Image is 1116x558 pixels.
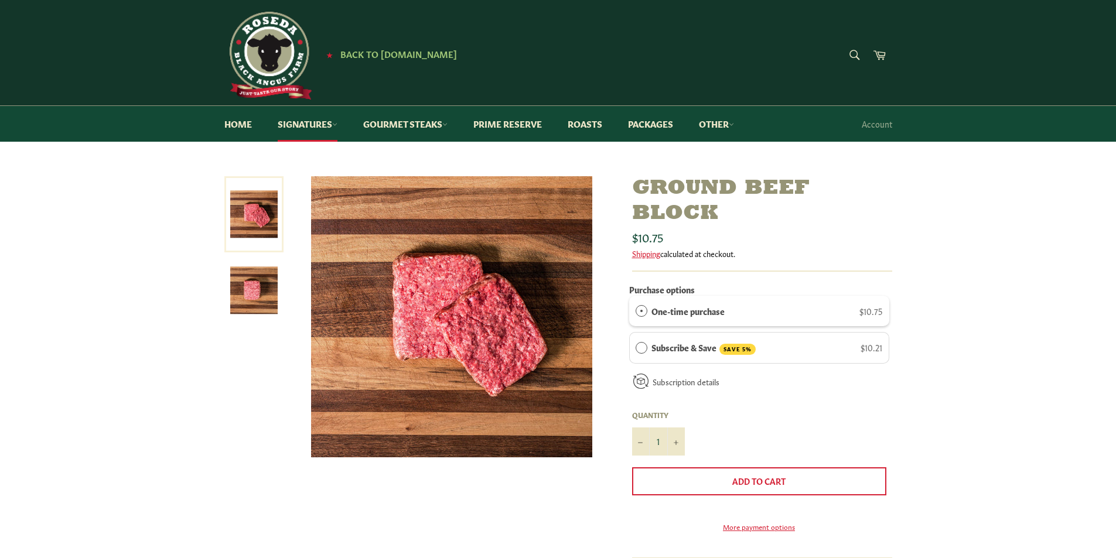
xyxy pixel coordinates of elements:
[266,106,349,142] a: Signatures
[213,106,264,142] a: Home
[856,107,898,141] a: Account
[651,341,756,355] label: Subscribe & Save
[340,47,457,60] span: Back to [DOMAIN_NAME]
[230,266,278,314] img: Ground Beef Block
[629,283,695,295] label: Purchase options
[653,376,719,387] a: Subscription details
[616,106,685,142] a: Packages
[859,305,882,317] span: $10.75
[224,12,312,100] img: Roseda Beef
[651,304,725,317] label: One-time purchase
[311,176,592,457] img: Ground Beef Block
[861,341,882,353] span: $10.21
[632,248,660,259] a: Shipping
[636,341,647,354] div: Subscribe & Save
[462,106,554,142] a: Prime Reserve
[719,344,756,355] span: SAVE 5%
[632,176,892,227] h1: Ground Beef Block
[667,427,685,456] button: Increase item quantity by one
[632,248,892,259] div: calculated at checkout.
[636,304,647,317] div: One-time purchase
[632,228,663,245] span: $10.75
[556,106,614,142] a: Roasts
[351,106,459,142] a: Gourmet Steaks
[632,410,685,420] label: Quantity
[632,427,650,456] button: Reduce item quantity by one
[687,106,746,142] a: Other
[632,467,886,495] button: Add to Cart
[732,475,786,487] span: Add to Cart
[326,50,333,59] span: ★
[320,50,457,59] a: ★ Back to [DOMAIN_NAME]
[632,522,886,532] a: More payment options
